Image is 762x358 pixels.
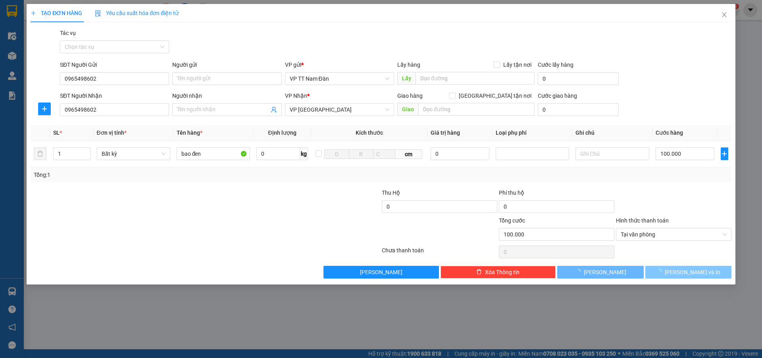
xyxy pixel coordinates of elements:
[34,147,46,160] button: delete
[356,130,383,136] span: Kích thước
[285,93,307,99] span: VP Nhận
[360,268,402,277] span: [PERSON_NAME]
[431,147,490,160] input: 0
[416,72,535,85] input: Dọc đường
[23,58,63,75] strong: PHIẾU GỬI HÀNG
[382,190,400,196] span: Thu Hộ
[31,10,36,16] span: plus
[381,246,498,260] div: Chưa thanh toán
[538,93,577,99] label: Cước giao hàng
[285,60,394,69] div: VP gửi
[499,217,525,224] span: Tổng cước
[38,103,51,115] button: plus
[485,268,520,277] span: Xóa Thông tin
[323,266,439,279] button: [PERSON_NAME]
[456,91,535,100] span: [GEOGRAPHIC_DATA] tận nơi
[621,228,727,240] span: Tại văn phòng
[418,103,535,116] input: Dọc đường
[4,33,12,72] img: logo
[53,130,60,136] span: SL
[538,72,619,85] input: Cước lấy hàng
[557,266,643,279] button: [PERSON_NAME]
[102,148,165,160] span: Bất kỳ
[349,149,373,159] input: R
[397,93,423,99] span: Giao hàng
[290,104,389,116] span: VP Đà Nẵng
[656,130,683,136] span: Cước hàng
[18,8,68,25] strong: HÃNG XE HẢI HOÀNG GIA
[431,130,460,136] span: Giá trị hàng
[395,149,422,159] span: cm
[441,266,556,279] button: deleteXóa Thông tin
[290,73,389,85] span: VP TT Nam Đàn
[300,147,308,160] span: kg
[177,130,202,136] span: Tên hàng
[97,130,127,136] span: Đơn vị tính
[538,103,619,116] input: Cước giao hàng
[584,268,626,277] span: [PERSON_NAME]
[397,62,420,68] span: Lấy hàng
[373,149,395,159] input: C
[324,149,349,159] input: D
[656,269,665,275] span: loading
[95,10,179,16] span: Yêu cầu xuất hóa đơn điện tử
[60,60,169,69] div: SĐT Người Gửi
[575,147,649,160] input: Ghi Chú
[13,27,71,47] span: 42 [PERSON_NAME] - Vinh - [GEOGRAPHIC_DATA]
[60,91,169,100] div: SĐT Người Nhận
[493,125,572,141] th: Loại phụ phí
[721,12,727,18] span: close
[721,151,728,157] span: plus
[721,147,728,160] button: plus
[172,60,281,69] div: Người gửi
[499,188,614,200] div: Phí thu hộ
[172,91,281,100] div: Người nhận
[268,130,296,136] span: Định lượng
[95,10,101,17] img: icon
[177,147,250,160] input: VD: Bàn, Ghế
[397,103,418,116] span: Giao
[572,125,652,141] th: Ghi chú
[665,268,720,277] span: [PERSON_NAME] và In
[271,106,277,113] span: user-add
[713,4,735,26] button: Close
[616,217,669,224] label: Hình thức thanh toán
[538,62,573,68] label: Cước lấy hàng
[645,266,731,279] button: [PERSON_NAME] và In
[38,106,50,112] span: plus
[31,10,82,16] span: TẠO ĐƠN HÀNG
[476,269,482,275] span: delete
[60,30,76,36] label: Tác vụ
[34,170,294,179] div: Tổng: 1
[575,269,584,275] span: loading
[397,72,416,85] span: Lấy
[500,60,535,69] span: Lấy tận nơi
